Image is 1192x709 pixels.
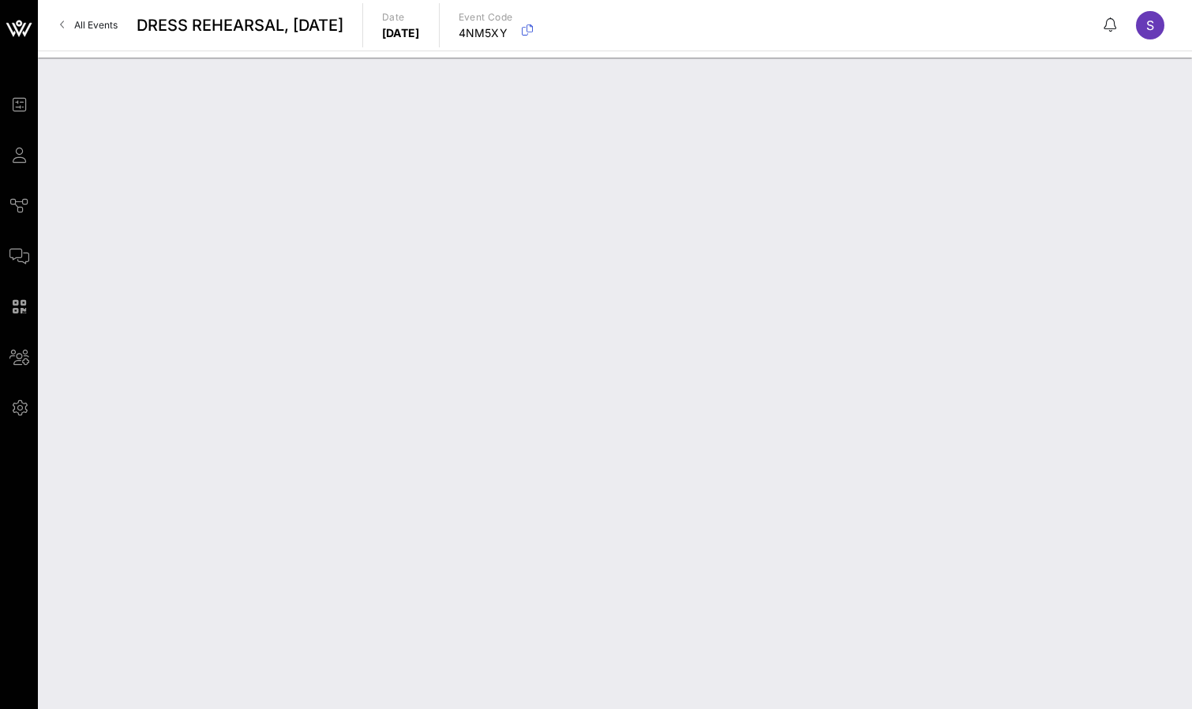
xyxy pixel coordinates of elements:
p: Date [382,9,420,25]
div: S [1136,11,1164,39]
span: All Events [74,19,118,31]
span: S [1146,17,1154,33]
p: 4NM5XY [459,25,513,41]
p: Event Code [459,9,513,25]
a: All Events [51,13,127,38]
span: DRESS REHEARSAL, [DATE] [137,13,343,37]
p: [DATE] [382,25,420,41]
